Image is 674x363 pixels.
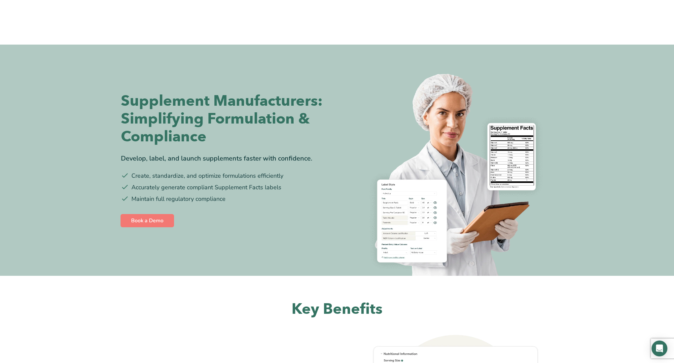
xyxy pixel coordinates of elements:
[121,214,174,227] a: Book a Demo
[137,300,537,319] h2: Key Benefits
[121,171,332,180] li: Create, standardize, and optimize formulations efficiently
[121,154,332,163] div: Develop, label, and launch supplements faster with confidence.
[652,341,667,356] div: Open Intercom Messenger
[121,183,332,192] li: Accurately generate compliant Supplement Facts labels
[121,195,332,203] li: Maintain full regulatory compliance
[121,92,332,146] h1: Supplement Manufacturers: Simplifying Formulation & Compliance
